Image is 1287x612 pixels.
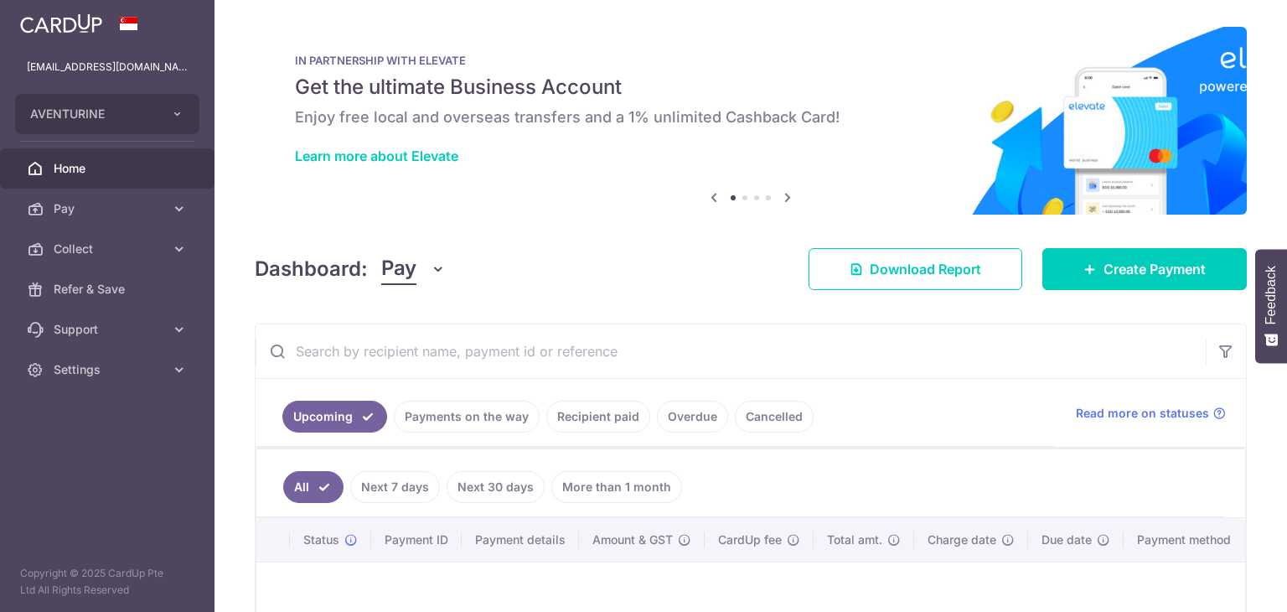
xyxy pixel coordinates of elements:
button: Feedback - Show survey [1255,249,1287,363]
span: Amount & GST [592,532,673,548]
th: Payment ID [371,518,462,562]
span: Collect [54,241,164,257]
a: All [283,471,344,503]
a: Cancelled [735,401,814,433]
a: Upcoming [282,401,387,433]
h4: Dashboard: [255,254,368,284]
span: Settings [54,361,164,378]
th: Payment method [1124,518,1251,562]
span: Create Payment [1104,259,1206,279]
span: Pay [381,253,416,285]
span: AVENTURINE [30,106,154,122]
a: More than 1 month [551,471,682,503]
span: Download Report [870,259,981,279]
a: Download Report [809,248,1022,290]
a: Create Payment [1042,248,1247,290]
span: Support [54,321,164,338]
th: Payment details [462,518,579,562]
p: IN PARTNERSHIP WITH ELEVATE [295,54,1207,67]
a: Overdue [657,401,728,433]
h6: Enjoy free local and overseas transfers and a 1% unlimited Cashback Card! [295,107,1207,127]
a: Recipient paid [546,401,650,433]
img: Renovation banner [255,27,1247,215]
span: Home [54,160,164,177]
a: Next 7 days [350,471,440,503]
a: Learn more about Elevate [295,148,458,164]
button: AVENTURINE [15,94,199,134]
span: Due date [1041,532,1092,548]
p: [EMAIL_ADDRESS][DOMAIN_NAME] [27,59,188,75]
span: Pay [54,200,164,217]
span: Total amt. [827,532,882,548]
a: Read more on statuses [1076,405,1226,422]
a: Payments on the way [394,401,540,433]
span: Refer & Save [54,281,164,298]
span: Status [303,532,339,548]
span: Read more on statuses [1076,405,1209,422]
span: CardUp fee [718,532,782,548]
button: Pay [381,253,446,285]
a: Next 30 days [447,471,545,503]
h5: Get the ultimate Business Account [295,74,1207,101]
span: Feedback [1264,266,1279,324]
span: Charge date [928,532,996,548]
img: CardUp [20,13,102,34]
input: Search by recipient name, payment id or reference [256,324,1206,378]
